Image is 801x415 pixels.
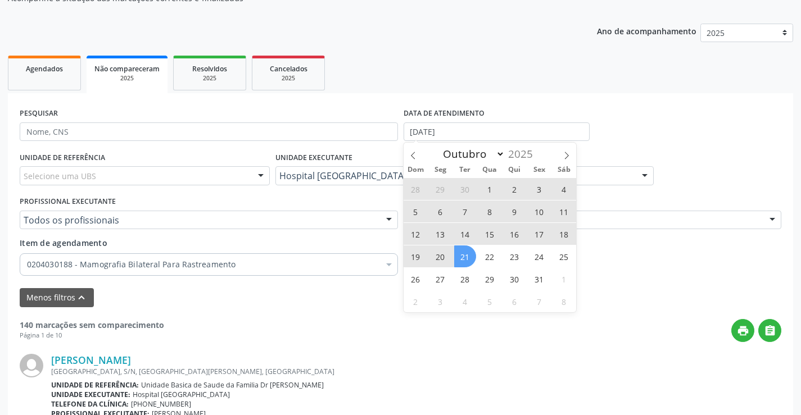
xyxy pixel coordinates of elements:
[405,290,427,312] span: Novembro 2, 2025
[553,290,575,312] span: Novembro 8, 2025
[479,178,501,200] span: Outubro 1, 2025
[279,170,631,181] span: Hospital [GEOGRAPHIC_DATA]
[504,245,526,267] span: Outubro 23, 2025
[479,268,501,290] span: Outubro 29, 2025
[504,178,526,200] span: Outubro 2, 2025
[553,223,575,245] span: Outubro 18, 2025
[141,380,324,390] span: Unidade Basica de Saude da Familia Dr [PERSON_NAME]
[504,290,526,312] span: Novembro 6, 2025
[405,178,427,200] span: Setembro 28, 2025
[182,74,238,83] div: 2025
[404,166,428,174] span: Dom
[479,200,501,222] span: Outubro 8, 2025
[24,215,375,226] span: Todos os profissionais
[20,149,105,166] label: UNIDADE DE REFERÊNCIA
[528,178,550,200] span: Outubro 3, 2025
[553,268,575,290] span: Novembro 1, 2025
[454,223,476,245] span: Outubro 14, 2025
[131,399,191,409] span: [PHONE_NUMBER]
[405,223,427,245] span: Outubro 12, 2025
[454,245,476,267] span: Outubro 21, 2025
[51,399,129,409] b: Telefone da clínica:
[408,215,759,226] span: 02.04 - Diagnóstico por radiologia
[438,146,505,162] select: Month
[528,268,550,290] span: Outubro 31, 2025
[429,200,451,222] span: Outubro 6, 2025
[20,122,398,142] input: Nome, CNS
[20,238,107,248] span: Item de agendamento
[758,319,781,342] button: 
[454,268,476,290] span: Outubro 28, 2025
[479,223,501,245] span: Outubro 15, 2025
[27,259,379,270] span: 0204030188 - Mamografia Bilateral Para Rastreamento
[404,122,590,142] input: Selecione um intervalo
[528,290,550,312] span: Novembro 7, 2025
[429,178,451,200] span: Setembro 29, 2025
[51,390,130,399] b: Unidade executante:
[528,223,550,245] span: Outubro 17, 2025
[94,74,160,83] div: 2025
[479,245,501,267] span: Outubro 22, 2025
[504,268,526,290] span: Outubro 30, 2025
[528,200,550,222] span: Outubro 10, 2025
[24,170,96,182] span: Selecione uma UBS
[429,245,451,267] span: Outubro 20, 2025
[428,166,452,174] span: Seg
[527,166,551,174] span: Sex
[764,325,776,337] i: 
[20,105,58,122] label: PESQUISAR
[404,105,485,122] label: DATA DE ATENDIMENTO
[133,390,230,399] span: Hospital [GEOGRAPHIC_DATA]
[429,268,451,290] span: Outubro 27, 2025
[270,64,307,74] span: Cancelados
[20,331,164,340] div: Página 1 de 10
[477,166,502,174] span: Qua
[597,24,696,38] p: Ano de acompanhamento
[260,74,316,83] div: 2025
[20,288,94,308] button: Menos filtroskeyboard_arrow_up
[405,268,427,290] span: Outubro 26, 2025
[504,223,526,245] span: Outubro 16, 2025
[51,354,131,366] a: [PERSON_NAME]
[551,166,576,174] span: Sáb
[454,178,476,200] span: Setembro 30, 2025
[528,245,550,267] span: Outubro 24, 2025
[737,325,749,337] i: print
[553,245,575,267] span: Outubro 25, 2025
[405,245,427,267] span: Outubro 19, 2025
[20,354,43,377] img: img
[51,380,139,390] b: Unidade de referência:
[26,64,63,74] span: Agendados
[429,223,451,245] span: Outubro 13, 2025
[553,200,575,222] span: Outubro 11, 2025
[504,200,526,222] span: Outubro 9, 2025
[51,367,781,376] div: [GEOGRAPHIC_DATA], S/N, [GEOGRAPHIC_DATA][PERSON_NAME], [GEOGRAPHIC_DATA]
[275,149,352,166] label: UNIDADE EXECUTANTE
[479,290,501,312] span: Novembro 5, 2025
[20,193,116,211] label: PROFISSIONAL EXECUTANTE
[405,200,427,222] span: Outubro 5, 2025
[20,320,164,330] strong: 140 marcações sem comparecimento
[429,290,451,312] span: Novembro 3, 2025
[454,290,476,312] span: Novembro 4, 2025
[731,319,754,342] button: print
[75,291,88,304] i: keyboard_arrow_up
[502,166,527,174] span: Qui
[192,64,227,74] span: Resolvidos
[94,64,160,74] span: Não compareceram
[553,178,575,200] span: Outubro 4, 2025
[452,166,477,174] span: Ter
[454,200,476,222] span: Outubro 7, 2025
